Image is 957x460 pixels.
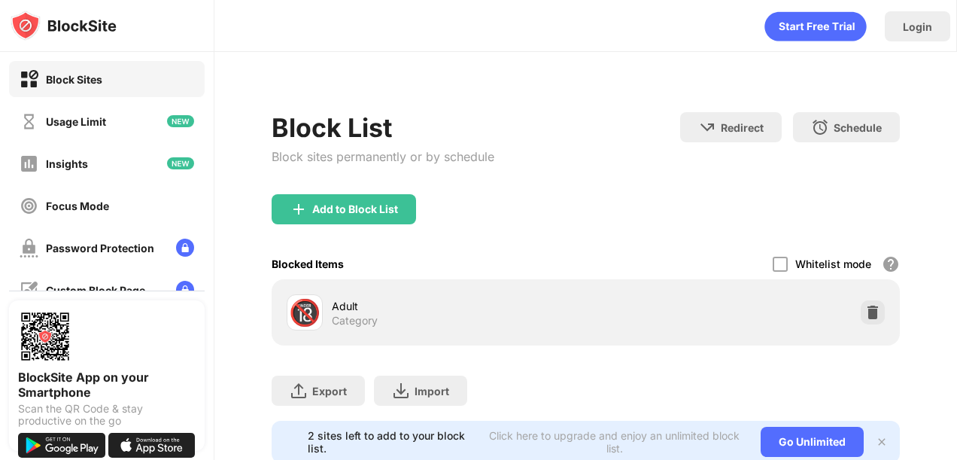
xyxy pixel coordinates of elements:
[176,281,194,299] img: lock-menu.svg
[11,11,117,41] img: logo-blocksite.svg
[312,203,398,215] div: Add to Block List
[332,314,378,327] div: Category
[289,297,321,328] div: 🔞
[272,149,494,164] div: Block sites permanently or by schedule
[332,298,585,314] div: Adult
[308,429,477,455] div: 2 sites left to add to your block list.
[20,281,38,300] img: customize-block-page-off.svg
[272,257,344,270] div: Blocked Items
[20,112,38,131] img: time-usage-off.svg
[834,121,882,134] div: Schedule
[721,121,764,134] div: Redirect
[764,11,867,41] div: animation
[167,157,194,169] img: new-icon.svg
[18,403,196,427] div: Scan the QR Code & stay productive on the go
[20,196,38,215] img: focus-off.svg
[167,115,194,127] img: new-icon.svg
[20,239,38,257] img: password-protection-off.svg
[46,200,109,212] div: Focus Mode
[46,284,145,297] div: Custom Block Page
[876,436,888,448] img: x-button.svg
[20,70,38,89] img: block-on.svg
[46,115,106,128] div: Usage Limit
[795,257,871,270] div: Whitelist mode
[108,433,196,458] img: download-on-the-app-store.svg
[20,154,38,173] img: insights-off.svg
[18,370,196,400] div: BlockSite App on your Smartphone
[46,73,102,86] div: Block Sites
[312,385,347,398] div: Export
[176,239,194,257] img: lock-menu.svg
[903,20,932,33] div: Login
[46,157,88,170] div: Insights
[761,427,864,457] div: Go Unlimited
[46,242,154,254] div: Password Protection
[487,429,743,455] div: Click here to upgrade and enjoy an unlimited block list.
[18,309,72,364] img: options-page-qr-code.png
[415,385,449,398] div: Import
[272,112,494,143] div: Block List
[18,433,105,458] img: get-it-on-google-play.svg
